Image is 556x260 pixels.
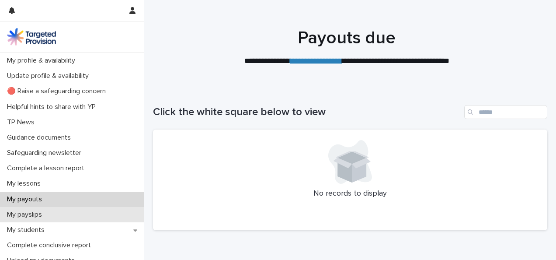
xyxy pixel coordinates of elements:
p: Complete a lesson report [3,164,91,172]
p: Helpful hints to share with YP [3,103,103,111]
p: My students [3,226,52,234]
p: Guidance documents [3,134,78,142]
p: My profile & availability [3,56,82,65]
p: My payslips [3,211,49,219]
p: Complete conclusive report [3,241,98,249]
p: 🔴 Raise a safeguarding concern [3,87,113,95]
img: M5nRWzHhSzIhMunXDL62 [7,28,56,46]
input: Search [464,105,547,119]
p: My payouts [3,195,49,204]
h1: Click the white square below to view [153,106,461,119]
p: Update profile & availability [3,72,96,80]
h1: Payouts due [153,28,541,49]
p: Safeguarding newsletter [3,149,88,157]
p: My lessons [3,179,48,188]
p: TP News [3,118,42,126]
p: No records to display [163,189,537,199]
